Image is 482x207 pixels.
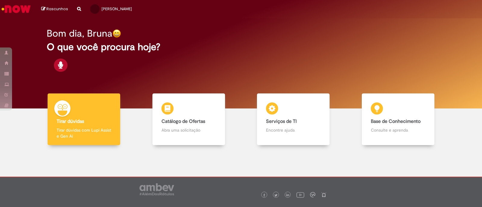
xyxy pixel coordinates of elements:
[139,183,174,195] img: logo_footer_ambev_rotulo_gray.png
[32,93,136,145] a: Tirar dúvidas Tirar dúvidas com Lupi Assist e Gen Ai
[266,118,297,124] b: Serviços de TI
[286,193,289,197] img: logo_footer_linkedin.png
[266,127,321,133] p: Encontre ajuda
[161,118,205,124] b: Catálogo de Ofertas
[136,93,241,145] a: Catálogo de Ofertas Abra uma solicitação
[241,93,346,145] a: Serviços de TI Encontre ajuda
[46,6,68,12] span: Rascunhos
[57,127,111,139] p: Tirar dúvidas com Lupi Assist e Gen Ai
[296,191,304,199] img: logo_footer_youtube.png
[274,194,277,197] img: logo_footer_twitter.png
[310,192,315,197] img: logo_footer_workplace.png
[371,118,421,124] b: Base de Conhecimento
[161,127,216,133] p: Abra uma solicitação
[346,93,451,145] a: Base de Conhecimento Consulte e aprenda
[321,192,327,197] img: logo_footer_naosei.png
[263,194,266,197] img: logo_footer_facebook.png
[47,42,435,52] h2: O que você procura hoje?
[47,28,112,39] h2: Bom dia, Bruna
[57,118,84,124] b: Tirar dúvidas
[41,6,68,12] a: Rascunhos
[1,3,32,15] img: ServiceNow
[112,29,121,38] img: happy-face.png
[371,127,425,133] p: Consulte e aprenda
[102,6,132,11] span: [PERSON_NAME]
